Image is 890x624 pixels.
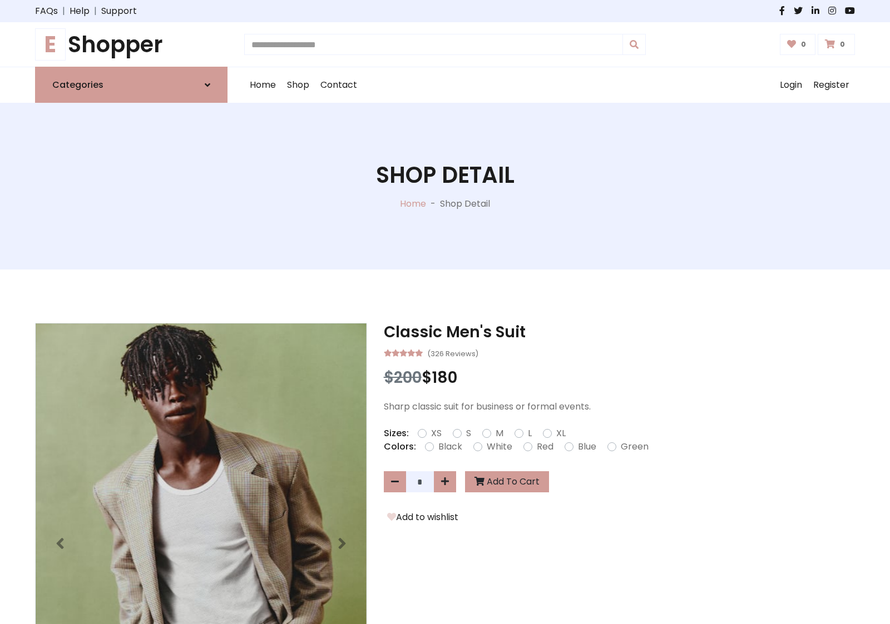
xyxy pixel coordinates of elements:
label: Blue [578,440,596,453]
h1: Shopper [35,31,228,58]
a: 0 [818,34,855,55]
label: M [496,427,503,440]
span: E [35,28,66,61]
p: - [426,197,440,211]
label: White [487,440,512,453]
label: XL [556,427,566,440]
p: Colors: [384,440,416,453]
a: Shop [281,67,315,103]
span: 180 [432,367,457,388]
label: XS [431,427,442,440]
h6: Categories [52,79,103,90]
button: Add to wishlist [384,510,462,525]
label: Black [438,440,462,453]
h1: Shop Detail [376,162,515,188]
span: | [90,4,101,18]
a: EShopper [35,31,228,58]
a: Categories [35,67,228,103]
a: Register [808,67,855,103]
p: Shop Detail [440,197,490,211]
a: Home [244,67,281,103]
h3: $ [384,368,855,387]
a: FAQs [35,4,58,18]
label: Green [621,440,649,453]
h3: Classic Men's Suit [384,323,855,342]
a: 0 [780,34,816,55]
span: 0 [798,39,809,49]
a: Home [400,197,426,210]
label: Red [537,440,553,453]
p: Sizes: [384,427,409,440]
button: Add To Cart [465,471,549,492]
small: (326 Reviews) [427,346,478,360]
a: Support [101,4,137,18]
a: Login [774,67,808,103]
label: L [528,427,532,440]
span: $200 [384,367,422,388]
label: S [466,427,471,440]
a: Contact [315,67,363,103]
a: Help [70,4,90,18]
span: | [58,4,70,18]
p: Sharp classic suit for business or formal events. [384,400,855,413]
span: 0 [837,39,848,49]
